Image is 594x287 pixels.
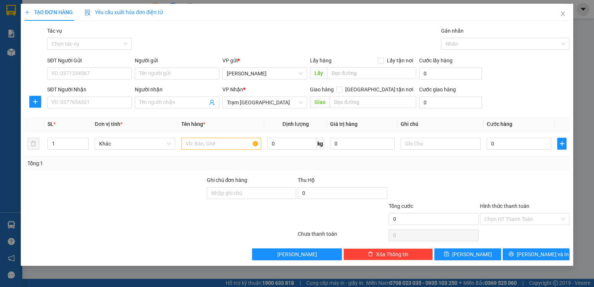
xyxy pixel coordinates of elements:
span: [PERSON_NAME] [277,250,317,258]
img: icon [85,10,91,16]
th: Ghi chú [398,117,484,131]
span: Tên hàng [181,121,205,127]
span: TẠO ĐƠN HÀNG [25,9,73,15]
span: plus [25,10,30,15]
div: SĐT Người Nhận [47,85,132,94]
span: Giao hàng [310,87,334,92]
span: printer [509,251,514,257]
span: Lấy hàng [310,58,332,63]
label: Cước lấy hàng [419,58,453,63]
input: 0 [330,138,395,150]
span: Phan Thiết [227,68,303,79]
span: Giao [310,96,330,108]
span: [GEOGRAPHIC_DATA] tận nơi [342,85,416,94]
span: delete [368,251,373,257]
button: Close [552,4,573,25]
input: VD: Bàn, Ghế [181,138,261,150]
label: Hình thức thanh toán [480,203,529,209]
span: Khác [99,138,170,149]
button: delete [27,138,39,150]
span: Trạm Sài Gòn [227,97,303,108]
span: Đơn vị tính [95,121,123,127]
span: user-add [209,100,215,105]
button: [PERSON_NAME] [252,248,342,260]
span: Lấy tận nơi [384,56,416,65]
label: Cước giao hàng [419,87,456,92]
div: Chưa thanh toán [297,230,388,243]
label: Gán nhãn [441,28,464,34]
input: Ghi chú đơn hàng [207,187,296,199]
span: Định lượng [283,121,309,127]
input: Ghi Chú [401,138,481,150]
span: Xóa Thông tin [376,250,408,258]
div: Tổng: 1 [27,159,230,167]
span: save [444,251,449,257]
div: SĐT Người Gửi [47,56,132,65]
button: printer[PERSON_NAME] và In [503,248,569,260]
div: VP gửi [222,56,307,65]
div: Người nhận [135,85,219,94]
span: Yêu cầu xuất hóa đơn điện tử [85,9,163,15]
label: Tác vụ [47,28,62,34]
input: Cước giao hàng [419,97,482,108]
button: save[PERSON_NAME] [434,248,501,260]
span: Cước hàng [487,121,512,127]
div: Người gửi [135,56,219,65]
span: Thu Hộ [298,177,315,183]
button: plus [29,96,41,108]
span: kg [317,138,324,150]
span: VP Nhận [222,87,243,92]
label: Ghi chú đơn hàng [207,177,248,183]
span: plus [558,141,566,147]
span: plus [30,99,41,105]
span: Giá trị hàng [330,121,358,127]
span: [PERSON_NAME] [452,250,492,258]
input: Dọc đường [330,96,417,108]
span: Lấy [310,67,327,79]
span: [PERSON_NAME] và In [517,250,569,258]
input: Dọc đường [327,67,417,79]
input: Cước lấy hàng [419,68,482,79]
span: close [560,11,566,17]
span: SL [48,121,53,127]
button: plus [557,138,567,150]
button: deleteXóa Thông tin [343,248,433,260]
span: Tổng cước [389,203,413,209]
